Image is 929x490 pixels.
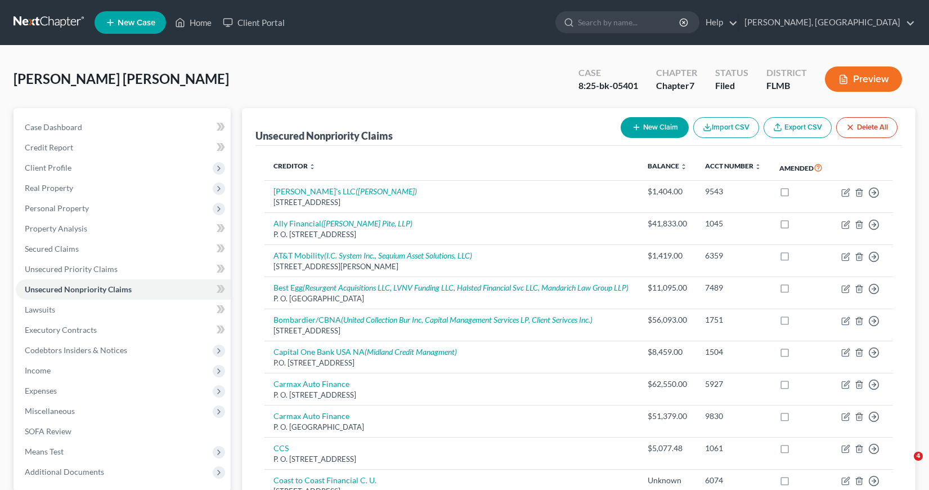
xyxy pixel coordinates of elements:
span: Real Property [25,183,73,193]
a: Export CSV [764,117,832,138]
div: Chapter [656,79,697,92]
input: Search by name... [578,12,681,33]
th: Amended [770,155,832,181]
a: Client Portal [217,12,290,33]
span: Client Profile [25,163,71,172]
a: Ally Financial([PERSON_NAME] Pite, LLP) [273,219,412,228]
div: $62,550.00 [648,378,687,390]
div: P. O. [STREET_ADDRESS] [273,454,630,465]
a: [PERSON_NAME], [GEOGRAPHIC_DATA] [739,12,915,33]
div: Unsecured Nonpriority Claims [255,129,393,142]
i: (Resurgent Acquisitions LLC, LVNV Funding LLC, Halsted Financial Svc LLC, Mandarich Law Group LLP) [303,283,629,292]
div: 5927 [705,378,761,390]
div: P. O. [GEOGRAPHIC_DATA] [273,293,630,304]
a: Lawsuits [16,300,231,320]
a: Executory Contracts [16,320,231,340]
span: Property Analysis [25,224,87,233]
div: FLMB [766,79,807,92]
a: SOFA Review [16,421,231,442]
button: Delete All [836,117,897,138]
a: Balance unfold_more [648,162,687,170]
span: Expenses [25,386,57,395]
a: Carmax Auto Finance [273,379,349,389]
div: [STREET_ADDRESS] [273,197,630,208]
i: unfold_more [755,163,761,170]
span: Means Test [25,447,64,456]
span: Executory Contracts [25,325,97,335]
div: $1,404.00 [648,186,687,197]
div: Unknown [648,475,687,486]
div: $11,095.00 [648,282,687,293]
a: CCS [273,443,289,453]
div: 1504 [705,346,761,358]
a: Creditor unfold_more [273,162,316,170]
div: [STREET_ADDRESS][PERSON_NAME] [273,261,630,272]
div: 6074 [705,475,761,486]
span: Unsecured Priority Claims [25,264,118,274]
iframe: Intercom live chat [891,452,918,479]
a: Home [169,12,217,33]
div: Status [715,66,748,79]
span: 4 [914,452,923,461]
a: Capital One Bank USA NA(Midland Credit Managment) [273,347,457,357]
span: Income [25,366,51,375]
div: Case [578,66,638,79]
a: Best Egg(Resurgent Acquisitions LLC, LVNV Funding LLC, Halsted Financial Svc LLC, Mandarich Law G... [273,283,629,292]
a: Secured Claims [16,239,231,259]
span: [PERSON_NAME] [PERSON_NAME] [14,70,229,87]
a: Carmax Auto Finance [273,411,349,421]
button: Preview [825,66,902,92]
div: District [766,66,807,79]
i: (Midland Credit Managment) [365,347,457,357]
div: 7489 [705,282,761,293]
div: 6359 [705,250,761,261]
i: ([PERSON_NAME]) [356,186,417,196]
div: P. O. [STREET_ADDRESS] [273,229,630,240]
div: [STREET_ADDRESS] [273,326,630,336]
span: SOFA Review [25,426,71,436]
div: $5,077.48 [648,443,687,454]
span: Miscellaneous [25,406,75,416]
i: (I.C. System Inc., Sequium Asset Solutions, LLC) [324,251,472,260]
div: P. O. [STREET_ADDRESS] [273,390,630,400]
a: Unsecured Nonpriority Claims [16,279,231,300]
div: 1751 [705,314,761,326]
button: New Claim [621,117,689,138]
a: Credit Report [16,137,231,158]
span: Unsecured Nonpriority Claims [25,284,132,294]
a: Property Analysis [16,219,231,239]
i: (United Collection Bur Inc, Capital Management Services LP, Client Serivces Inc.) [341,315,593,324]
span: Lawsuits [25,305,55,314]
span: Additional Documents [25,467,104,476]
div: Chapter [656,66,697,79]
span: Codebtors Insiders & Notices [25,345,127,355]
span: Secured Claims [25,244,79,253]
div: $56,093.00 [648,314,687,326]
div: $1,419.00 [648,250,687,261]
div: 8:25-bk-05401 [578,79,638,92]
span: New Case [118,19,155,27]
span: Personal Property [25,203,89,213]
div: 9830 [705,411,761,422]
a: Unsecured Priority Claims [16,259,231,279]
i: unfold_more [309,163,316,170]
a: Acct Number unfold_more [705,162,761,170]
a: Case Dashboard [16,117,231,137]
div: 1061 [705,443,761,454]
div: $41,833.00 [648,218,687,229]
span: Credit Report [25,142,73,152]
div: $51,379.00 [648,411,687,422]
a: Coast to Coast Financial C. U. [273,475,376,485]
a: AT&T Mobility(I.C. System Inc., Sequium Asset Solutions, LLC) [273,251,472,260]
div: P.O. [STREET_ADDRESS] [273,358,630,368]
a: Help [700,12,738,33]
div: P. O. [GEOGRAPHIC_DATA] [273,422,630,433]
span: Case Dashboard [25,122,82,132]
a: Bombardier/CBNA(United Collection Bur Inc, Capital Management Services LP, Client Serivces Inc.) [273,315,593,324]
a: [PERSON_NAME]'s LLC([PERSON_NAME]) [273,186,417,196]
i: ([PERSON_NAME] Pite, LLP) [321,219,412,228]
button: Import CSV [693,117,759,138]
div: 9543 [705,186,761,197]
span: 7 [689,80,694,91]
div: Filed [715,79,748,92]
